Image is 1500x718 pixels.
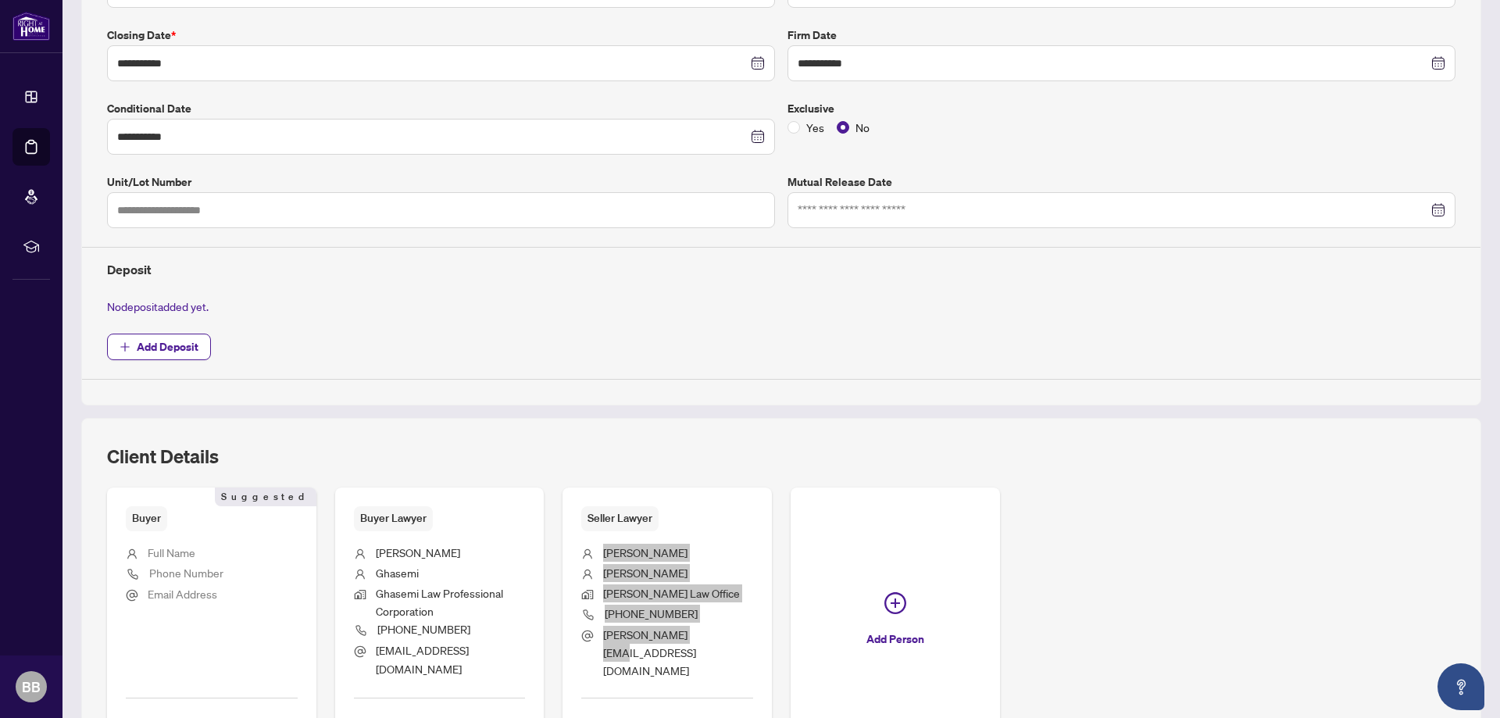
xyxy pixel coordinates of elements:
[107,27,775,44] label: Closing Date
[1437,663,1484,710] button: Open asap
[787,27,1455,44] label: Firm Date
[884,592,906,614] span: plus-circle
[787,173,1455,191] label: Mutual Release Date
[107,299,209,313] span: No deposit added yet.
[215,488,316,506] span: Suggested
[376,566,419,580] span: Ghasemi
[354,506,433,530] span: Buyer Lawyer
[581,506,659,530] span: Seller Lawyer
[603,627,696,678] span: [PERSON_NAME][EMAIL_ADDRESS][DOMAIN_NAME]
[107,444,219,469] h2: Client Details
[107,100,775,117] label: Conditional Date
[605,606,698,620] span: [PHONE_NUMBER]
[849,119,876,136] span: No
[12,12,50,41] img: logo
[800,119,830,136] span: Yes
[107,173,775,191] label: Unit/Lot Number
[376,545,460,559] span: [PERSON_NAME]
[107,334,211,360] button: Add Deposit
[148,545,195,559] span: Full Name
[603,545,687,559] span: [PERSON_NAME]
[137,334,198,359] span: Add Deposit
[107,260,1455,279] h4: Deposit
[376,586,503,618] span: Ghasemi Law Professional Corporation
[22,676,41,698] span: BB
[603,566,687,580] span: [PERSON_NAME]
[866,627,924,652] span: Add Person
[148,587,217,601] span: Email Address
[149,566,223,580] span: Phone Number
[603,586,740,600] span: [PERSON_NAME] Law Office
[376,643,469,675] span: [EMAIL_ADDRESS][DOMAIN_NAME]
[120,341,130,352] span: plus
[377,622,470,636] span: [PHONE_NUMBER]
[787,100,1455,117] label: Exclusive
[126,506,167,530] span: Buyer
